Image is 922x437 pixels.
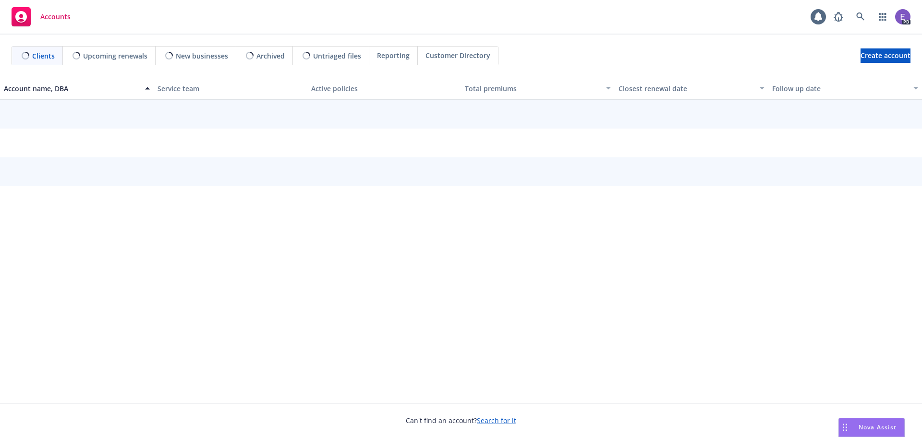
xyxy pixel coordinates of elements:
[838,418,905,437] button: Nova Assist
[477,416,516,425] a: Search for it
[176,51,228,61] span: New businesses
[256,51,285,61] span: Archived
[839,418,851,437] div: Drag to move
[851,7,870,26] a: Search
[311,83,457,94] div: Active policies
[154,77,307,100] button: Service team
[307,77,461,100] button: Active policies
[40,13,71,21] span: Accounts
[377,50,410,60] span: Reporting
[158,83,303,94] div: Service team
[8,3,74,30] a: Accounts
[32,51,55,61] span: Clients
[861,47,910,65] span: Create account
[425,50,490,60] span: Customer Directory
[859,423,897,431] span: Nova Assist
[4,83,139,94] div: Account name, DBA
[768,77,922,100] button: Follow up date
[615,77,768,100] button: Closest renewal date
[861,48,910,63] a: Create account
[465,83,600,94] div: Total premiums
[829,7,848,26] a: Report a Bug
[895,9,910,24] img: photo
[461,77,615,100] button: Total premiums
[313,51,361,61] span: Untriaged files
[406,415,516,425] span: Can't find an account?
[83,51,147,61] span: Upcoming renewals
[772,83,908,94] div: Follow up date
[873,7,892,26] a: Switch app
[619,83,754,94] div: Closest renewal date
